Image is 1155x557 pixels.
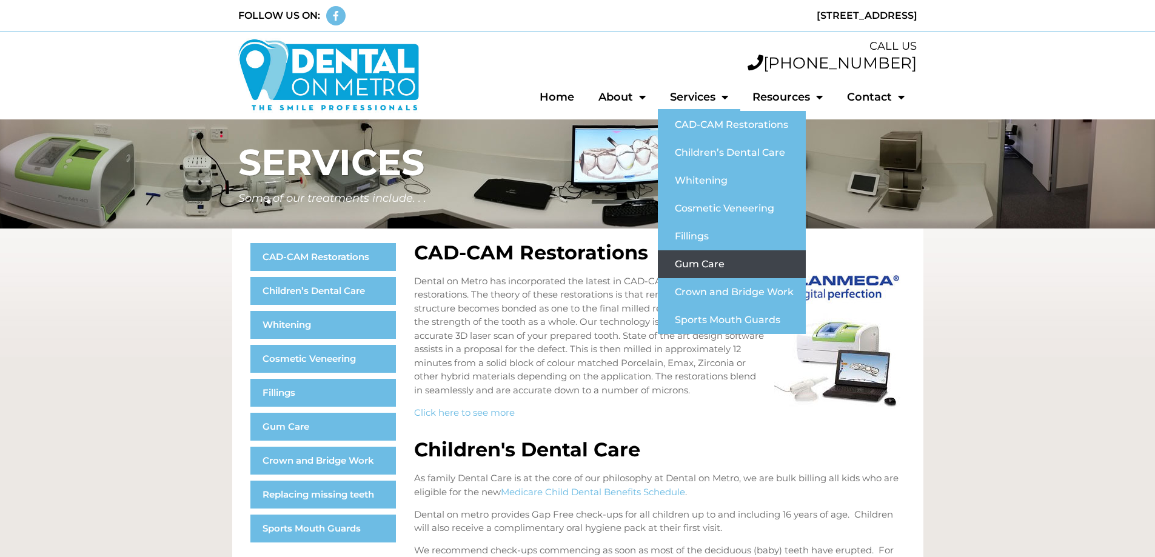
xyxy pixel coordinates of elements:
[250,311,396,339] a: Whitening
[658,195,806,222] a: Cosmetic Veneering
[740,83,835,111] a: Resources
[414,243,905,262] h2: CAD-CAM Restorations
[250,481,396,509] a: Replacing missing teeth
[432,38,917,55] div: CALL US
[238,144,917,181] h1: SERVICES
[748,53,917,73] a: [PHONE_NUMBER]
[658,111,806,139] a: CAD-CAM Restorations
[250,515,396,542] a: Sports Mouth Guards
[586,83,658,111] a: About
[250,345,396,373] a: Cosmetic Veneering
[238,8,320,23] div: FOLLOW US ON:
[658,139,806,167] a: Children’s Dental Care
[250,413,396,441] a: Gum Care
[250,379,396,407] a: Fillings
[414,472,905,499] p: As family Dental Care is at the core of our philosophy at Dental on Metro, we are bulk billing al...
[658,222,806,250] a: Fillings
[658,306,806,334] a: Sports Mouth Guards
[658,278,806,306] a: Crown and Bridge Work
[414,407,515,418] a: Click here to see more
[250,447,396,475] a: Crown and Bridge Work
[658,250,806,278] a: Gum Care
[250,277,396,305] a: Children’s Dental Care
[501,486,685,498] a: Medicare Child Dental Benefits Schedule
[432,83,917,111] nav: Menu
[414,440,905,459] h2: Children's Dental Care
[835,83,917,111] a: Contact
[250,243,396,542] nav: Menu
[250,243,396,271] a: CAD-CAM Restorations
[658,111,806,334] ul: Services
[238,193,917,204] h5: Some of our treatments include. . .
[658,167,806,195] a: Whitening
[414,275,905,398] p: Dental on Metro has incorporated the latest in CAD-CAM milled on-site glass restorations. The the...
[414,508,905,535] p: Dental on metro provides Gap Free check-ups for all children up to and including 16 years of age....
[527,83,586,111] a: Home
[584,8,917,23] div: [STREET_ADDRESS]
[658,83,740,111] a: Services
